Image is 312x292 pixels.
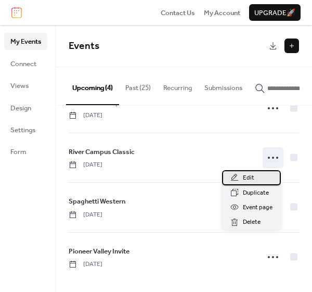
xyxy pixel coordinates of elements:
a: Settings [4,121,47,138]
span: Settings [10,125,35,135]
span: [DATE] [69,210,102,220]
span: Edit [243,173,254,183]
a: Design [4,99,47,116]
button: Upcoming (4) [66,67,119,105]
span: Spaghetti Western [69,196,125,207]
span: [DATE] [69,260,102,269]
span: [DATE] [69,111,102,120]
button: Submissions [198,67,249,104]
a: Connect [4,55,47,72]
a: Form [4,143,47,160]
a: My Events [4,33,47,49]
span: Form [10,147,27,157]
a: Spaghetti Western [69,196,125,207]
a: Pioneer Valley Invite [69,246,129,257]
button: Past (25) [119,67,157,104]
span: Delete [243,217,261,227]
span: Views [10,81,29,91]
span: My Account [204,8,240,18]
span: Events [69,36,99,56]
span: River Campus Classic [69,147,135,157]
button: Recurring [157,67,198,104]
img: logo [11,7,22,18]
span: Contact Us [161,8,195,18]
span: Upgrade 🚀 [254,8,295,18]
span: Pioneer Valley Invite [69,246,129,257]
span: Design [10,103,31,113]
span: [DATE] [69,160,102,170]
span: Duplicate [243,188,269,198]
span: Event page [243,202,272,213]
span: My Events [10,36,41,47]
a: Contact Us [161,7,195,18]
button: Upgrade🚀 [249,4,301,21]
a: River Campus Classic [69,146,135,158]
span: Connect [10,59,36,69]
a: Views [4,77,47,94]
a: My Account [204,7,240,18]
